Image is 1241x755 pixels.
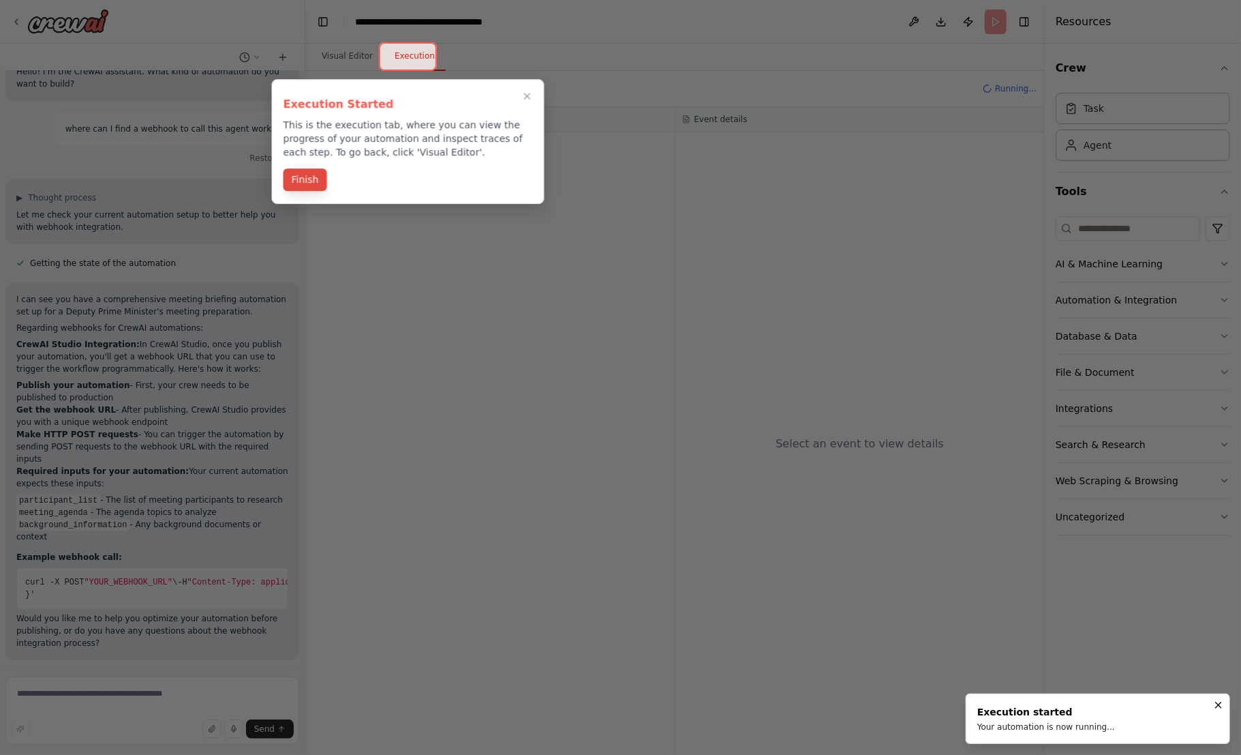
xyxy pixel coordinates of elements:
[977,705,1115,719] div: Execution started
[284,168,327,191] button: Finish
[284,118,533,159] p: This is the execution tab, where you can view the progress of your automation and inspect traces ...
[519,88,536,104] button: Close walkthrough
[313,12,333,31] button: Hide left sidebar
[977,722,1115,732] div: Your automation is now running...
[284,96,533,113] h3: Execution Started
